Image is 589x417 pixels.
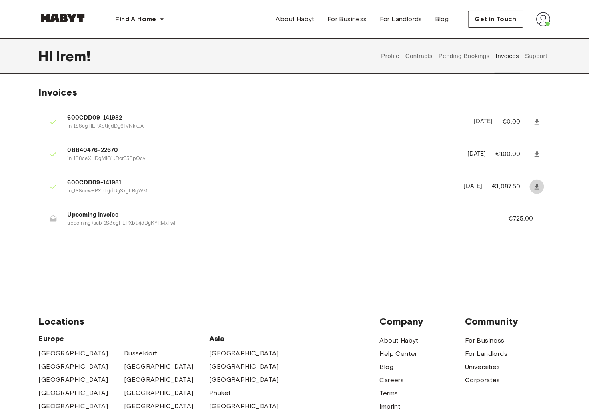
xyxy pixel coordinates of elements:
a: [GEOGRAPHIC_DATA] [39,362,108,371]
span: Get in Touch [475,14,517,24]
span: 600CDD09-141982 [68,114,465,123]
a: [GEOGRAPHIC_DATA] [124,362,194,371]
a: For Landlords [373,11,429,27]
a: [GEOGRAPHIC_DATA] [209,349,279,358]
span: Community [465,315,550,327]
a: [GEOGRAPHIC_DATA] [209,362,279,371]
span: Invoices [39,86,78,98]
button: Get in Touch [468,11,523,28]
a: Imprint [380,402,401,411]
a: About Habyt [270,11,321,27]
span: Hi [39,48,56,64]
a: About Habyt [380,336,419,345]
a: Phuket [209,388,231,398]
a: For Business [321,11,373,27]
span: About Habyt [276,14,315,24]
a: Careers [380,375,404,385]
span: Upcoming Invoice [68,211,489,220]
button: Invoices [495,38,520,74]
button: Profile [380,38,401,74]
span: Find A Home [116,14,156,24]
span: 0BB40476-22670 [68,146,458,155]
a: Terms [380,389,398,398]
a: [GEOGRAPHIC_DATA] [39,375,108,385]
p: €725.00 [509,214,544,224]
a: Dusseldorf [124,349,157,358]
a: [GEOGRAPHIC_DATA] [209,375,279,385]
button: Support [524,38,549,74]
span: Asia [209,334,294,343]
p: in_1S8cgHEPXbtkjdDy6fVNkkuA [68,123,465,130]
p: [DATE] [464,182,483,191]
p: in_1S8cewEPXbtkjdDySkgLBgWM [68,188,454,195]
a: [GEOGRAPHIC_DATA] [39,349,108,358]
a: Universities [465,362,500,372]
p: €1,087.50 [492,182,531,192]
span: Company [380,315,465,327]
p: in_1S8ceXHDgMiG1JDor55PpOcv [68,155,458,163]
a: Blog [380,362,394,372]
span: For Landlords [380,14,422,24]
img: Habyt [39,14,87,22]
a: [GEOGRAPHIC_DATA] [39,401,108,411]
p: upcoming+sub_1S8cgHEPXbtkjdDyKYRMxFwf [68,220,489,227]
span: Irem ! [56,48,91,64]
img: avatar [536,12,551,26]
a: [GEOGRAPHIC_DATA] [124,375,194,385]
a: [GEOGRAPHIC_DATA] [124,388,194,398]
a: Corporates [465,375,500,385]
span: Locations [39,315,380,327]
a: Blog [429,11,455,27]
button: Find A Home [109,11,171,27]
span: Blog [435,14,449,24]
button: Pending Bookings [438,38,491,74]
a: [GEOGRAPHIC_DATA] [124,401,194,411]
p: €100.00 [496,150,531,159]
a: [GEOGRAPHIC_DATA] [39,388,108,398]
span: 600CDD09-141981 [68,178,454,188]
span: Europe [39,334,210,343]
div: user profile tabs [378,38,550,74]
p: [DATE] [467,150,486,159]
span: For Business [327,14,367,24]
button: Contracts [405,38,434,74]
a: Help Center [380,349,417,359]
p: [DATE] [474,117,493,126]
p: €0.00 [502,117,531,127]
a: For Landlords [465,349,507,359]
a: For Business [465,336,505,345]
a: [GEOGRAPHIC_DATA] [209,401,279,411]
